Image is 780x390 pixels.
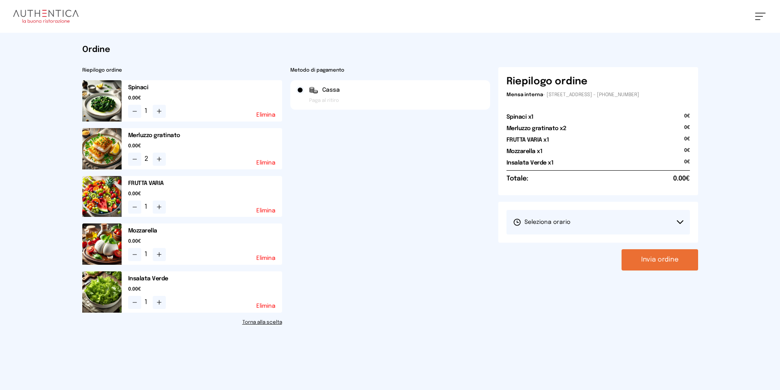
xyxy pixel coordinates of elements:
[145,106,149,116] span: 1
[128,95,282,101] span: 0.00€
[128,238,282,245] span: 0.00€
[513,218,570,226] span: Seleziona orario
[506,75,588,88] h6: Riepilogo ordine
[309,97,339,104] span: Paga al ritiro
[82,271,122,313] img: media
[673,174,690,184] span: 0.00€
[256,255,276,261] button: Elimina
[128,191,282,197] span: 0.00€
[506,147,543,156] h2: Mozzarella x1
[82,44,698,56] h1: Ordine
[82,319,282,326] a: Torna alla scelta
[82,80,122,122] img: media
[684,136,690,147] span: 0€
[684,159,690,170] span: 0€
[506,210,690,234] button: Seleziona orario
[145,250,149,259] span: 1
[506,113,534,121] h2: Spinaci x1
[506,92,543,97] span: Mensa interna
[290,67,490,74] h2: Metodo di pagamento
[82,176,122,217] img: media
[128,179,282,187] h2: FRUTTA VARIA
[622,249,698,271] button: Invia ordine
[13,10,79,23] img: logo.8f33a47.png
[684,113,690,124] span: 0€
[506,174,528,184] h6: Totale:
[128,286,282,293] span: 0.00€
[256,160,276,166] button: Elimina
[128,131,282,140] h2: Merluzzo gratinato
[256,303,276,309] button: Elimina
[256,112,276,118] button: Elimina
[145,202,149,212] span: 1
[506,92,690,98] p: - [STREET_ADDRESS] - [PHONE_NUMBER]
[322,86,340,94] span: Cassa
[128,227,282,235] h2: Mozzarella
[82,67,282,74] h2: Riepilogo ordine
[145,154,149,164] span: 2
[128,83,282,92] h2: Spinaci
[256,208,276,214] button: Elimina
[506,136,549,144] h2: FRUTTA VARIA x1
[82,128,122,169] img: media
[506,124,566,133] h2: Merluzzo gratinato x2
[128,143,282,149] span: 0.00€
[82,223,122,265] img: media
[506,159,554,167] h2: Insalata Verde x1
[684,147,690,159] span: 0€
[684,124,690,136] span: 0€
[128,275,282,283] h2: Insalata Verde
[145,298,149,307] span: 1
